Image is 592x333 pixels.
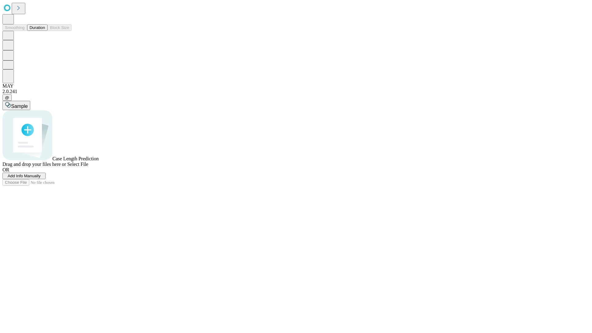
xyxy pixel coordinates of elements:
[11,104,28,109] span: Sample
[27,24,47,31] button: Duration
[2,83,590,89] div: MAY
[2,162,66,167] span: Drag and drop your files here or
[2,101,30,110] button: Sample
[2,167,9,172] span: OR
[2,173,46,179] button: Add Info Manually
[8,174,41,178] span: Add Info Manually
[52,156,99,161] span: Case Length Prediction
[5,95,9,100] span: @
[2,94,12,101] button: @
[67,162,88,167] span: Select File
[47,24,72,31] button: Block Size
[2,24,27,31] button: Smoothing
[2,89,590,94] div: 2.0.241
